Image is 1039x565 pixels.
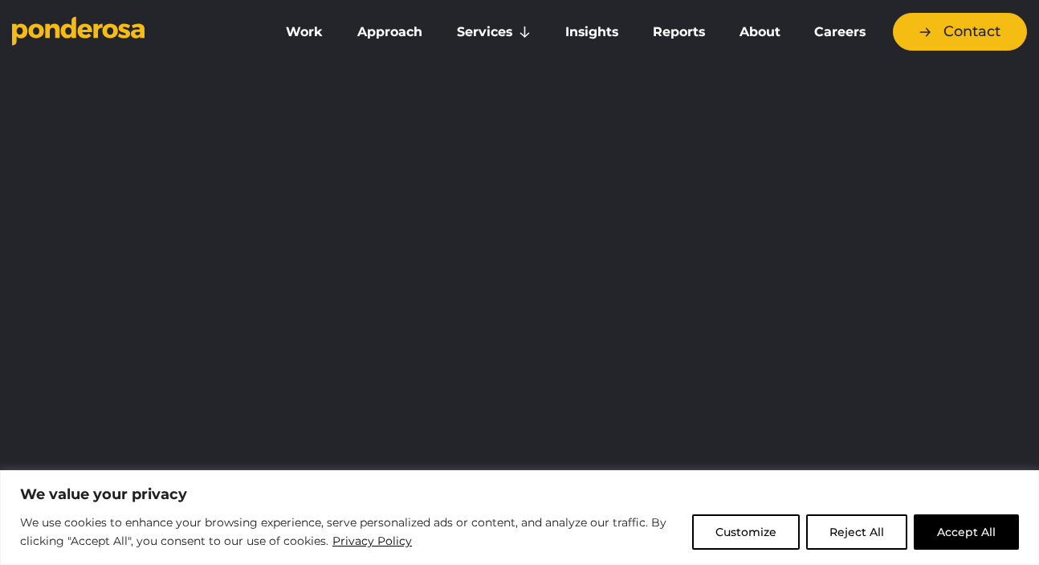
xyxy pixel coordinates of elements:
[692,514,800,550] button: Customize
[914,514,1019,550] button: Accept All
[343,15,436,49] a: Approach
[442,15,544,49] a: Services
[20,485,1019,504] p: We value your privacy
[20,514,680,551] p: We use cookies to enhance your browsing experience, serve personalized ads or content, and analyz...
[638,15,719,49] a: Reports
[806,514,907,550] button: Reject All
[725,15,794,49] a: About
[551,15,632,49] a: Insights
[893,13,1027,51] a: Contact
[272,15,337,49] a: Work
[801,15,880,49] a: Careers
[12,16,248,48] a: Go to homepage
[332,531,413,551] a: Privacy Policy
